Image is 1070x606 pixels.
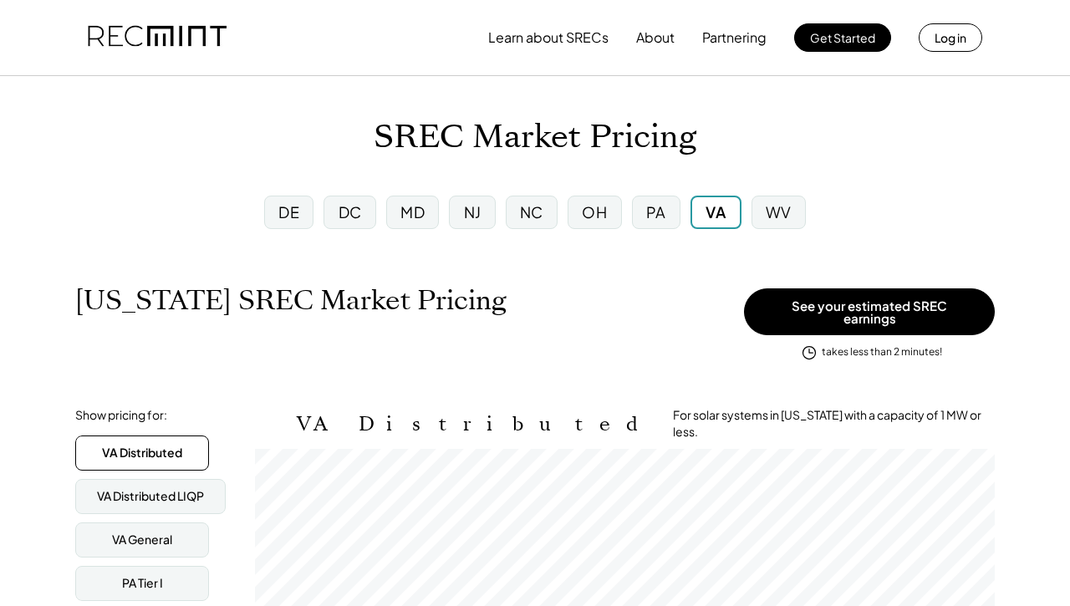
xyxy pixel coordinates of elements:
[919,23,982,52] button: Log in
[673,407,995,440] div: For solar systems in [US_STATE] with a capacity of 1 MW or less.
[400,201,425,222] div: MD
[766,201,792,222] div: WV
[88,9,227,66] img: recmint-logotype%403x.png
[102,445,182,461] div: VA Distributed
[97,488,204,505] div: VA Distributed LIQP
[339,201,362,222] div: DC
[744,288,995,335] button: See your estimated SREC earnings
[75,284,507,317] h1: [US_STATE] SREC Market Pricing
[582,201,607,222] div: OH
[636,21,675,54] button: About
[464,201,481,222] div: NJ
[112,532,172,548] div: VA General
[702,21,767,54] button: Partnering
[297,412,648,436] h2: VA Distributed
[278,201,299,222] div: DE
[822,345,942,359] div: takes less than 2 minutes!
[75,407,167,424] div: Show pricing for:
[488,21,609,54] button: Learn about SRECs
[122,575,163,592] div: PA Tier I
[794,23,891,52] button: Get Started
[374,118,696,157] h1: SREC Market Pricing
[646,201,666,222] div: PA
[520,201,543,222] div: NC
[706,201,726,222] div: VA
